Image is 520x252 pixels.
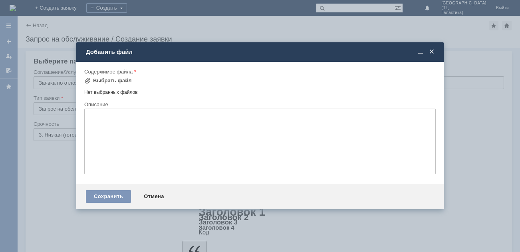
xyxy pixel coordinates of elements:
[3,3,117,10] div: удалите пожалуйста отложенные чеки
[428,48,436,56] span: Закрыть
[84,102,434,107] div: Описание
[93,77,132,84] div: Выбрать файл
[417,48,425,56] span: Свернуть (Ctrl + M)
[84,86,436,95] div: Нет выбранных файлов
[84,69,434,74] div: Содержимое файла
[86,48,436,56] div: Добавить файл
